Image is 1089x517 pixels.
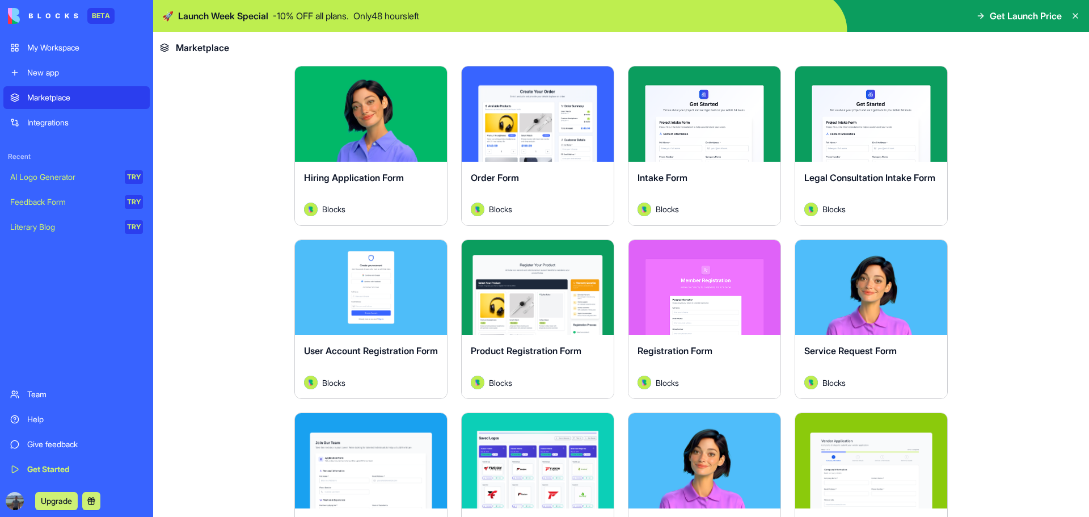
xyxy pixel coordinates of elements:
[628,239,781,400] a: Registration FormAvatarBlocks
[489,203,512,215] span: Blocks
[304,376,318,389] img: Avatar
[471,376,484,389] img: Avatar
[27,464,143,475] div: Get Started
[3,36,150,59] a: My Workspace
[822,377,846,389] span: Blocks
[471,172,519,183] span: Order Form
[10,221,117,233] div: Literary Blog
[8,8,115,24] a: BETA
[795,239,948,400] a: Service Request FormAvatarBlocks
[162,9,174,23] span: 🚀
[804,376,818,389] img: Avatar
[10,348,217,367] textarea: Message…
[10,196,117,208] div: Feedback Form
[6,492,24,510] img: ACg8ocLjlcIU3OgKUp_j0mxcIsRVwcxtK1PHDZY82v1uajWLStHDXus=s96-c
[72,372,81,381] button: Start recording
[638,376,651,389] img: Avatar
[3,152,150,161] span: Recent
[3,191,150,213] a: Feedback FormTRY
[18,372,27,381] button: Emoji picker
[35,495,78,506] a: Upgrade
[176,41,229,54] span: Marketplace
[461,66,614,226] a: Order FormAvatarBlocks
[32,6,50,24] img: Profile image for Shelly
[804,172,935,183] span: Legal Consultation Intake Form
[656,203,679,215] span: Blocks
[125,195,143,209] div: TRY
[27,439,143,450] div: Give feedback
[304,345,438,356] span: User Account Registration Form
[322,203,345,215] span: Blocks
[273,9,349,23] p: - 10 % OFF all plans.
[27,42,143,53] div: My Workspace
[638,172,687,183] span: Intake Form
[461,239,614,400] a: Product Registration FormAvatarBlocks
[795,66,948,226] a: Legal Consultation Intake FormAvatarBlocks
[990,9,1062,23] span: Get Launch Price
[199,5,220,25] div: Close
[178,9,268,23] span: Launch Week Special
[18,89,177,111] div: Welcome to Blocks 🙌 I'm here if you have any questions!
[471,203,484,216] img: Avatar
[304,172,404,183] span: Hiring Application Form
[18,72,177,83] div: Hey [PERSON_NAME]
[3,383,150,406] a: Team
[294,66,448,226] a: Hiring Application FormAvatarBlocks
[294,239,448,400] a: User Account Registration FormAvatarBlocks
[55,14,105,26] p: Active 2h ago
[125,170,143,184] div: TRY
[822,203,846,215] span: Blocks
[804,203,818,216] img: Avatar
[3,216,150,238] a: Literary BlogTRY
[178,5,199,26] button: Home
[471,345,581,356] span: Product Registration Form
[3,86,150,109] a: Marketplace
[804,345,897,356] span: Service Request Form
[322,377,345,389] span: Blocks
[27,67,143,78] div: New app
[3,433,150,456] a: Give feedback
[125,220,143,234] div: TRY
[7,5,29,26] button: go back
[36,372,45,381] button: Gif picker
[35,492,78,510] button: Upgrade
[9,65,218,143] div: Shelly says…
[27,117,143,128] div: Integrations
[489,377,512,389] span: Blocks
[27,389,143,400] div: Team
[3,61,150,84] a: New app
[304,203,318,216] img: Avatar
[3,166,150,188] a: AI Logo GeneratorTRY
[87,8,115,24] div: BETA
[54,372,63,381] button: Upload attachment
[353,9,419,23] p: Only 48 hours left
[3,458,150,481] a: Get Started
[656,377,679,389] span: Blocks
[195,367,213,385] button: Send a message…
[10,171,117,183] div: AI Logo Generator
[628,66,781,226] a: Intake FormAvatarBlocks
[638,345,712,356] span: Registration Form
[3,111,150,134] a: Integrations
[3,408,150,431] a: Help
[27,414,143,425] div: Help
[8,8,78,24] img: logo
[18,120,78,127] div: Shelly • 13m ago
[27,92,143,103] div: Marketplace
[638,203,651,216] img: Avatar
[55,6,82,14] h1: Shelly
[9,65,186,118] div: Hey [PERSON_NAME]Welcome to Blocks 🙌 I'm here if you have any questions!Shelly • 13m ago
